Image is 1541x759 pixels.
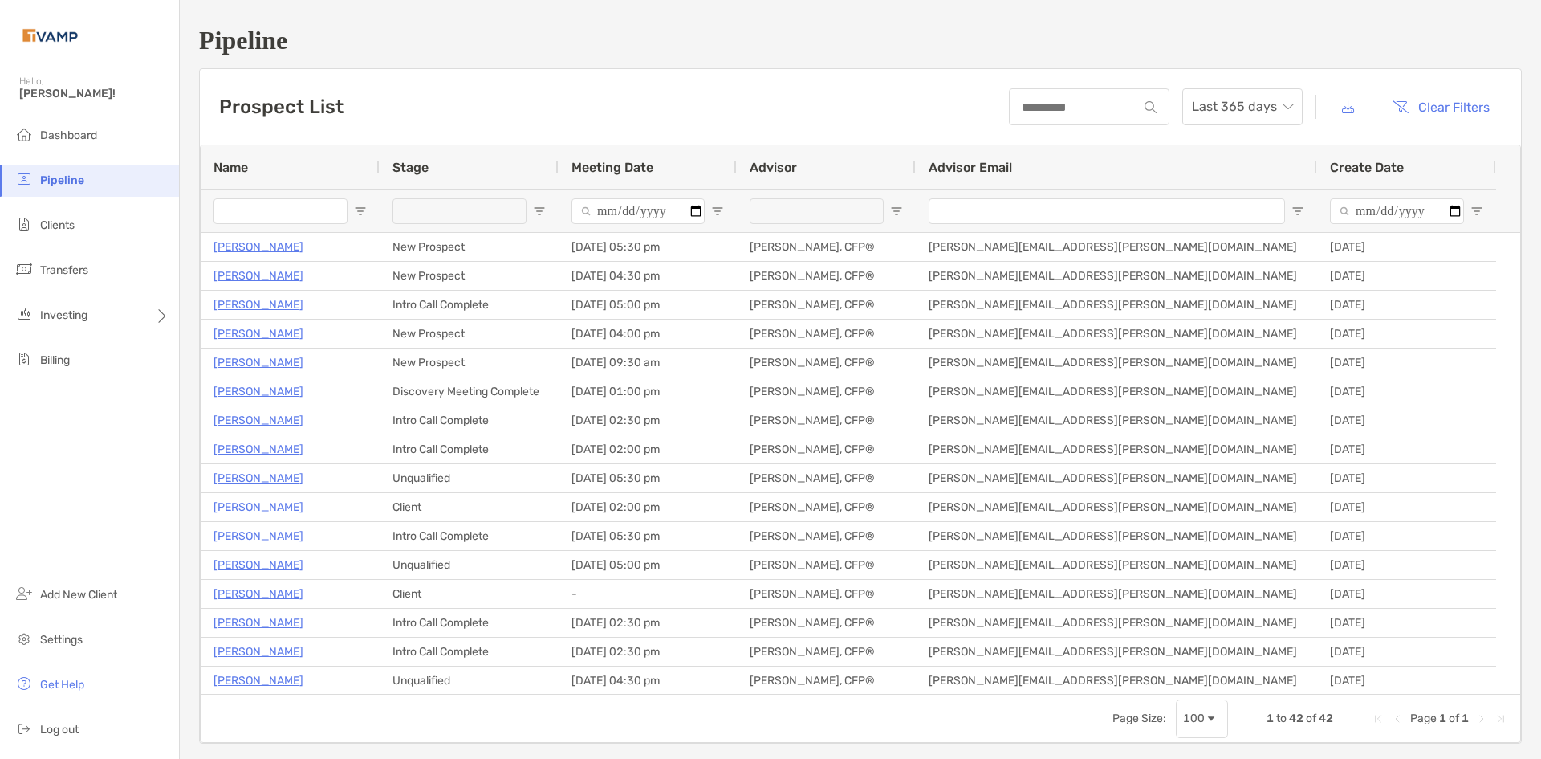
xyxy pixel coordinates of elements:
[380,262,559,290] div: New Prospect
[213,160,248,175] span: Name
[380,609,559,637] div: Intro Call Complete
[559,406,737,435] div: [DATE] 02:30 pm
[737,320,916,348] div: [PERSON_NAME], CFP®
[40,723,79,737] span: Log out
[916,667,1317,695] div: [PERSON_NAME][EMAIL_ADDRESS][PERSON_NAME][DOMAIN_NAME]
[213,382,303,402] a: [PERSON_NAME]
[40,353,70,367] span: Billing
[559,377,737,406] div: [DATE] 01:00 pm
[1330,198,1464,224] input: Create Date Filter Input
[559,638,737,666] div: [DATE] 02:30 pm
[559,667,737,695] div: [DATE] 04:30 pm
[533,205,546,218] button: Open Filter Menu
[14,214,34,234] img: clients icon
[213,198,348,224] input: Name Filter Input
[1267,712,1274,725] span: 1
[213,584,303,604] a: [PERSON_NAME]
[916,609,1317,637] div: [PERSON_NAME][EMAIL_ADDRESS][PERSON_NAME][DOMAIN_NAME]
[380,406,559,435] div: Intro Call Complete
[213,468,303,488] a: [PERSON_NAME]
[1317,464,1496,492] div: [DATE]
[737,667,916,695] div: [PERSON_NAME], CFP®
[213,410,303,431] a: [PERSON_NAME]
[380,349,559,377] div: New Prospect
[559,233,737,261] div: [DATE] 05:30 pm
[1319,712,1333,725] span: 42
[571,160,653,175] span: Meeting Date
[1439,712,1446,725] span: 1
[737,551,916,579] div: [PERSON_NAME], CFP®
[1317,580,1496,608] div: [DATE]
[559,435,737,463] div: [DATE] 02:00 pm
[1306,712,1316,725] span: of
[14,304,34,324] img: investing icon
[380,522,559,550] div: Intro Call Complete
[380,638,559,666] div: Intro Call Complete
[40,263,88,277] span: Transfers
[40,678,84,692] span: Get Help
[916,233,1317,261] div: [PERSON_NAME][EMAIL_ADDRESS][PERSON_NAME][DOMAIN_NAME]
[559,349,737,377] div: [DATE] 09:30 am
[916,406,1317,435] div: [PERSON_NAME][EMAIL_ADDRESS][PERSON_NAME][DOMAIN_NAME]
[14,349,34,369] img: billing icon
[737,262,916,290] div: [PERSON_NAME], CFP®
[213,266,303,286] a: [PERSON_NAME]
[213,439,303,459] a: [PERSON_NAME]
[1145,101,1157,113] img: input icon
[559,291,737,319] div: [DATE] 05:00 pm
[1449,712,1459,725] span: of
[40,218,75,232] span: Clients
[213,555,303,575] a: [PERSON_NAME]
[14,124,34,144] img: dashboard icon
[1183,712,1205,725] div: 100
[1330,160,1404,175] span: Create Date
[213,671,303,691] p: [PERSON_NAME]
[559,262,737,290] div: [DATE] 04:30 pm
[1176,700,1228,738] div: Page Size
[14,584,34,603] img: add_new_client icon
[1317,406,1496,435] div: [DATE]
[380,291,559,319] div: Intro Call Complete
[213,295,303,315] a: [PERSON_NAME]
[1317,320,1496,348] div: [DATE]
[916,580,1317,608] div: [PERSON_NAME][EMAIL_ADDRESS][PERSON_NAME][DOMAIN_NAME]
[1112,712,1166,725] div: Page Size:
[559,493,737,521] div: [DATE] 02:00 pm
[737,377,916,406] div: [PERSON_NAME], CFP®
[14,674,34,693] img: get-help icon
[929,198,1285,224] input: Advisor Email Filter Input
[737,291,916,319] div: [PERSON_NAME], CFP®
[750,160,797,175] span: Advisor
[916,551,1317,579] div: [PERSON_NAME][EMAIL_ADDRESS][PERSON_NAME][DOMAIN_NAME]
[1192,89,1293,124] span: Last 365 days
[916,464,1317,492] div: [PERSON_NAME][EMAIL_ADDRESS][PERSON_NAME][DOMAIN_NAME]
[213,497,303,517] a: [PERSON_NAME]
[571,198,705,224] input: Meeting Date Filter Input
[40,173,84,187] span: Pipeline
[737,580,916,608] div: [PERSON_NAME], CFP®
[737,406,916,435] div: [PERSON_NAME], CFP®
[40,129,97,142] span: Dashboard
[14,259,34,279] img: transfers icon
[916,493,1317,521] div: [PERSON_NAME][EMAIL_ADDRESS][PERSON_NAME][DOMAIN_NAME]
[916,522,1317,550] div: [PERSON_NAME][EMAIL_ADDRESS][PERSON_NAME][DOMAIN_NAME]
[40,308,87,322] span: Investing
[213,353,303,373] a: [PERSON_NAME]
[1317,349,1496,377] div: [DATE]
[1317,233,1496,261] div: [DATE]
[890,205,903,218] button: Open Filter Menu
[213,237,303,257] a: [PERSON_NAME]
[1289,712,1303,725] span: 42
[929,160,1012,175] span: Advisor Email
[380,493,559,521] div: Client
[392,160,429,175] span: Stage
[1317,493,1496,521] div: [DATE]
[737,522,916,550] div: [PERSON_NAME], CFP®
